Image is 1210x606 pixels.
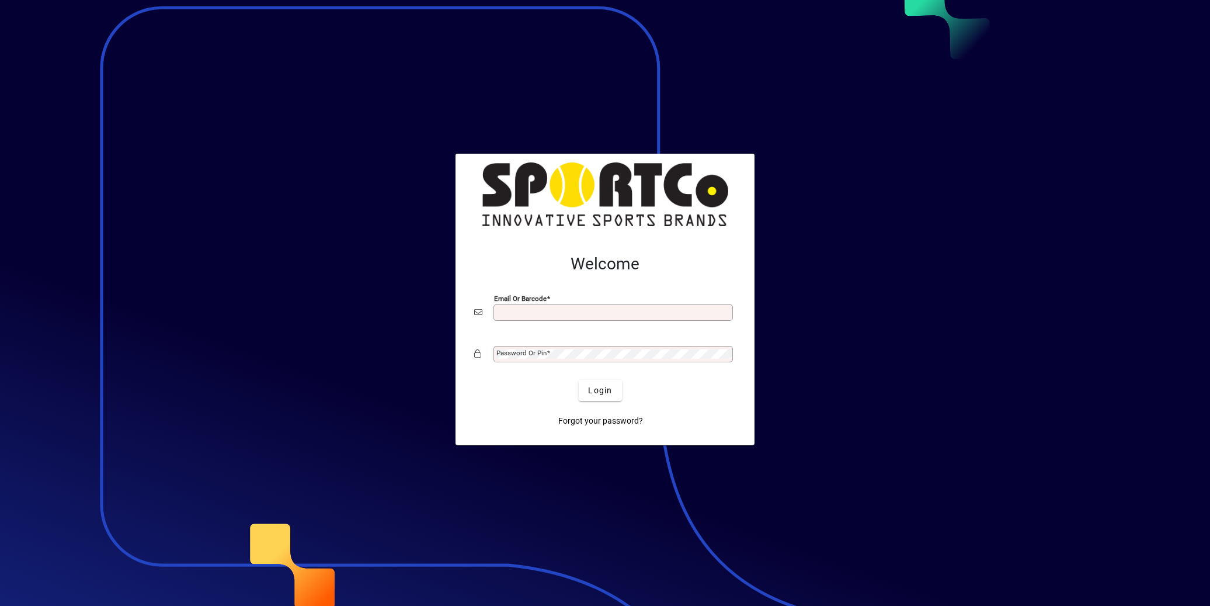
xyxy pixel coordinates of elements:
mat-label: Email or Barcode [494,295,547,303]
mat-label: Password or Pin [496,349,547,357]
h2: Welcome [474,254,736,274]
a: Forgot your password? [554,410,648,431]
span: Login [588,385,612,397]
span: Forgot your password? [558,415,643,427]
button: Login [579,380,621,401]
